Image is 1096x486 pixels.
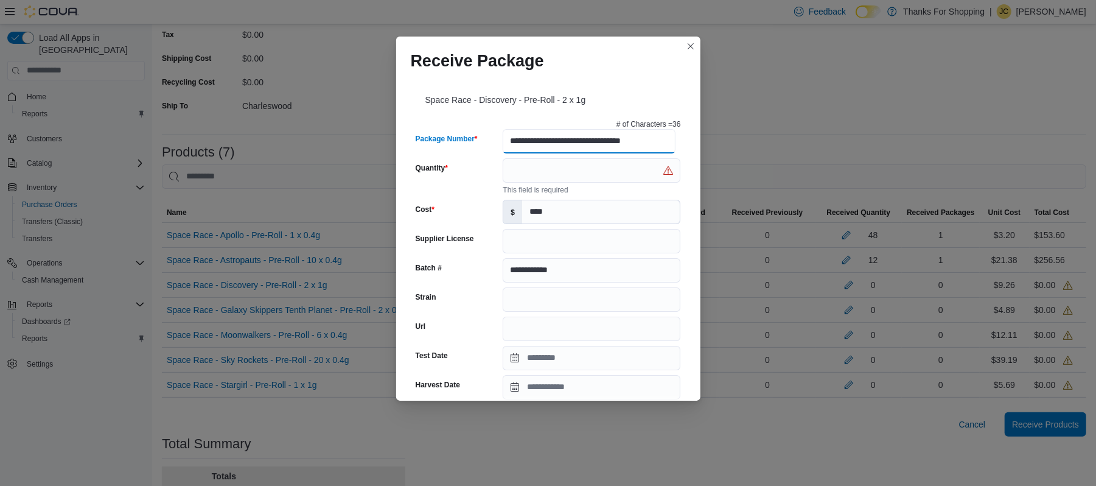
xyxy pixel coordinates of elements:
label: $ [503,200,522,224]
label: Package Number [416,134,478,144]
button: Closes this modal window [683,39,698,54]
label: Supplier License [416,234,474,244]
label: Strain [416,292,436,302]
div: Space Race - Discovery - Pre-Roll - 2 x 1g [411,80,686,114]
label: Batch # [416,263,442,273]
input: Press the down key to open a popover containing a calendar. [503,375,680,400]
label: Url [416,322,426,331]
div: This field is required [503,183,680,195]
label: Cost [416,205,435,214]
p: # of Characters = 36 [616,119,681,129]
label: Test Date [416,351,448,361]
label: Quantity [416,163,448,173]
input: Press the down key to open a popover containing a calendar. [503,346,680,370]
label: Harvest Date [416,380,460,390]
h1: Receive Package [411,51,544,71]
